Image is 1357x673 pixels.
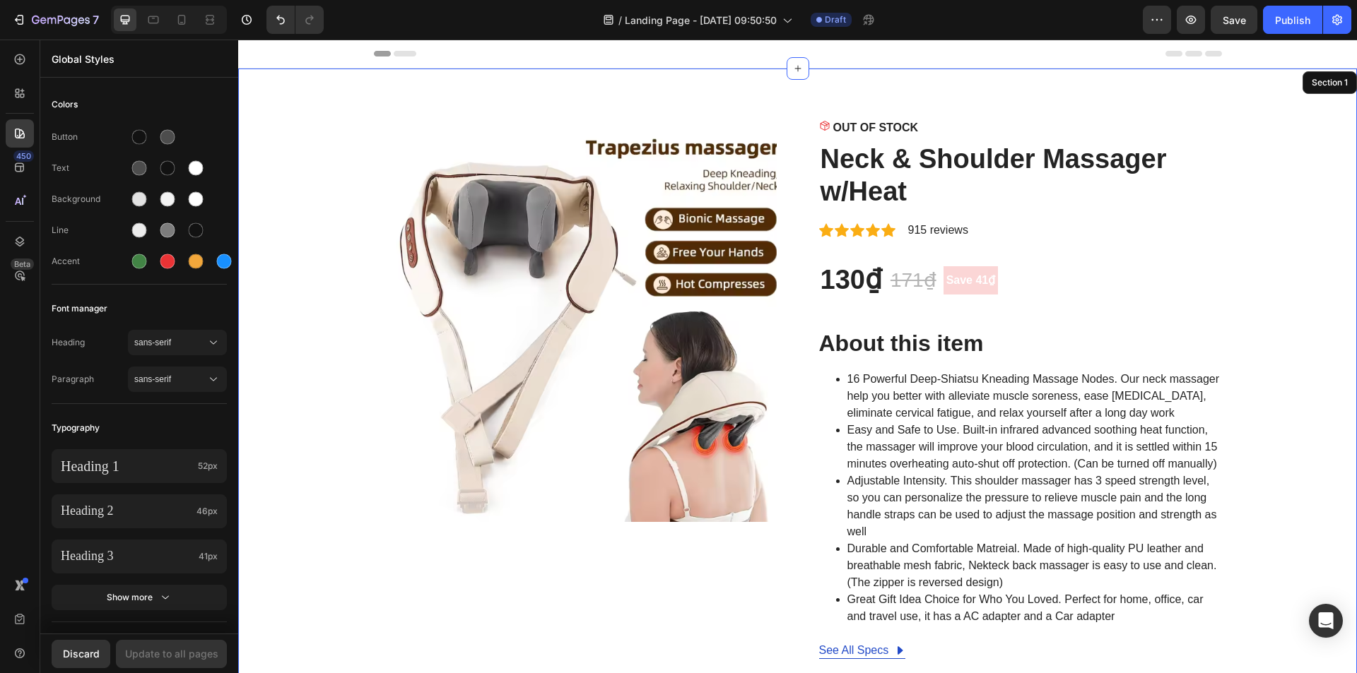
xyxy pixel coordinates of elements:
p: Heading 2 [61,503,191,519]
div: 450 [13,150,34,162]
p: 7 [93,11,99,28]
span: Easy and Safe to Use. Built-in infrared advanced soothing heat function, the massager will improv... [609,384,980,430]
span: Landing Page - [DATE] 09:50:50 [625,13,777,28]
p: OUT OF STOCK [595,80,681,97]
span: Draft [825,13,846,26]
h2: Neck & Shoulder Massager w/Heat [581,102,984,169]
span: Great Gift Idea Choice for Who You Loved. Perfect for home, office, car and travel use, it has a ... [609,554,965,583]
div: Line [52,224,128,237]
div: Text [52,162,128,174]
span: / [618,13,622,28]
div: Button [52,131,128,143]
button: Publish [1263,6,1322,34]
button: Show more [52,585,227,610]
span: Typography [52,419,100,436]
div: Show more [107,590,172,604]
span: 52px [198,460,218,472]
p: Global Styles [52,52,227,66]
span: Save [1223,14,1246,26]
span: 46px [196,505,218,518]
button: 7 [6,6,105,34]
p: 915 reviews [670,182,730,199]
span: sans-serif [134,373,206,386]
span: Heading [52,336,128,349]
button: sans-serif [128,330,227,355]
p: Heading 3 [61,548,193,564]
span: 16 Powerful Deep-Shiatsu Kneading Massage Nodes. Our neck massager help you better with alleviate... [609,333,982,379]
span: 41px [199,550,218,563]
button: sans-serif [128,367,227,392]
button: Update to all pages [116,640,227,668]
span: Paragraph [52,373,128,386]
div: Open Intercom Messenger [1309,604,1343,638]
iframe: Design area [238,40,1357,673]
div: Discard [63,646,100,661]
div: Update to all pages [125,646,218,661]
div: Accent [52,255,128,268]
p: Heading 1 [61,457,192,475]
span: sans-serif [134,336,206,349]
div: Background [52,193,128,206]
span: Colors [52,96,78,113]
div: See All Specs [581,602,651,619]
span: Font manager [52,300,107,317]
pre: Save 41₫ [705,227,760,255]
div: Publish [1275,13,1310,28]
h1: About this item [581,291,746,316]
div: Undo/Redo [266,6,324,34]
div: Section 1 [1071,37,1112,49]
div: 130₫ [581,223,645,258]
div: 171₫ [651,225,700,257]
a: See All Specs [581,602,668,619]
button: Save [1211,6,1257,34]
button: Discard [52,640,110,668]
span: Adjustable Intensity. This shoulder massager has 3 speed strength level, so you can personalize t... [609,435,979,498]
span: Durable and Comfortable Matreial. Made of high-quality PU leather and breathable mesh fabric, Nek... [609,503,979,549]
div: Beta [11,258,34,270]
